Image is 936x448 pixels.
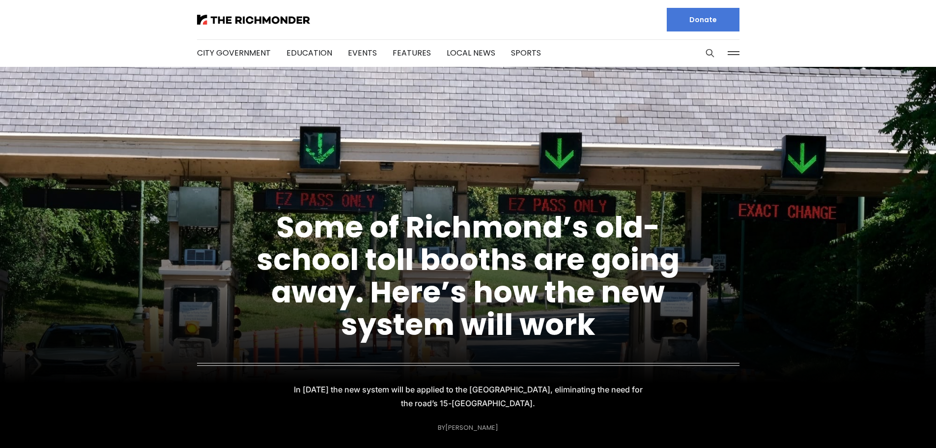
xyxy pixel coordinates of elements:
a: Local News [447,47,495,59]
button: Search this site [703,46,717,60]
iframe: portal-trigger [853,400,936,448]
a: Events [348,47,377,59]
a: Sports [511,47,541,59]
img: The Richmonder [197,15,310,25]
p: In [DATE] the new system will be applied to the [GEOGRAPHIC_DATA], eliminating the need for the r... [293,383,643,410]
a: Some of Richmond’s old-school toll booths are going away. Here’s how the new system will work [256,207,680,345]
a: Education [286,47,332,59]
a: Donate [667,8,739,31]
a: [PERSON_NAME] [445,423,498,432]
a: City Government [197,47,271,59]
div: By [438,424,498,431]
a: Features [393,47,431,59]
